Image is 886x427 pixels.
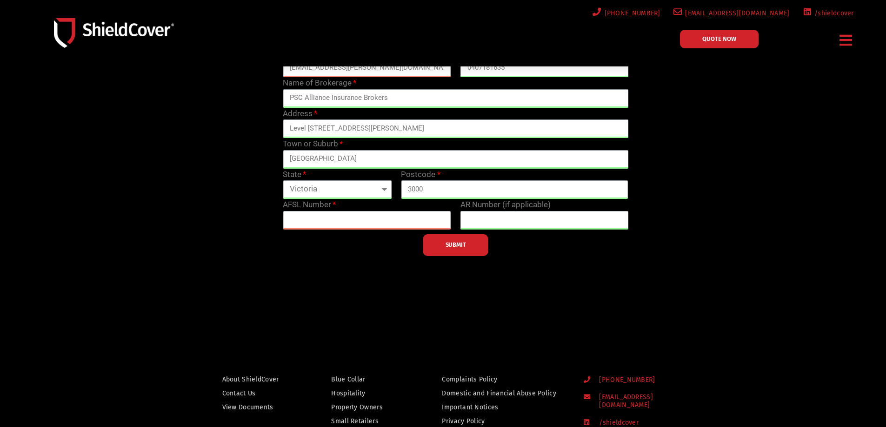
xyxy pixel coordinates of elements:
[331,388,365,399] span: Hospitality
[331,401,383,413] span: Property Owners
[222,388,292,399] a: Contact Us
[283,108,317,120] label: Address
[672,7,790,19] a: [EMAIL_ADDRESS][DOMAIN_NAME]
[592,376,655,384] span: [PHONE_NUMBER]
[442,374,497,385] span: Complaints Policy
[222,388,256,399] span: Contact Us
[331,374,365,385] span: Blue Collar
[442,374,566,385] a: Complaints Policy
[682,7,789,19] span: [EMAIL_ADDRESS][DOMAIN_NAME]
[442,401,566,413] a: Important Notices
[283,169,306,181] label: State
[283,199,336,211] label: AFSL Number
[331,415,402,427] a: Small Retailers
[584,419,698,427] a: /shieldcover
[442,388,566,399] a: Domestic and Financial Abuse Policy
[283,138,343,150] label: Town or Suburb
[442,401,498,413] span: Important Notices
[222,401,273,413] span: View Documents
[801,7,854,19] a: /shieldcover
[331,388,402,399] a: Hospitality
[331,401,402,413] a: Property Owners
[836,29,856,51] div: Menu Toggle
[601,7,660,19] span: [PHONE_NUMBER]
[591,7,660,19] a: [PHONE_NUMBER]
[331,374,402,385] a: Blue Collar
[54,18,174,47] img: Shield-Cover-Underwriting-Australia-logo-full
[283,77,356,89] label: Name of Brokerage
[222,401,292,413] a: View Documents
[442,415,485,427] span: Privacy Policy
[460,199,551,211] label: AR Number (if applicable)
[811,7,854,19] span: /shieldcover
[592,394,697,409] span: [EMAIL_ADDRESS][DOMAIN_NAME]
[446,244,466,246] span: SUBMIT
[584,394,698,409] a: [EMAIL_ADDRESS][DOMAIN_NAME]
[423,234,488,256] button: SUBMIT
[680,30,759,48] a: QUOTE NOW
[442,388,556,399] span: Domestic and Financial Abuse Policy
[222,374,292,385] a: About ShieldCover
[584,376,698,384] a: [PHONE_NUMBER]
[331,415,379,427] span: Small Retailers
[401,169,440,181] label: Postcode
[222,374,279,385] span: About ShieldCover
[702,36,736,42] span: QUOTE NOW
[592,419,639,427] span: /shieldcover
[442,415,566,427] a: Privacy Policy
